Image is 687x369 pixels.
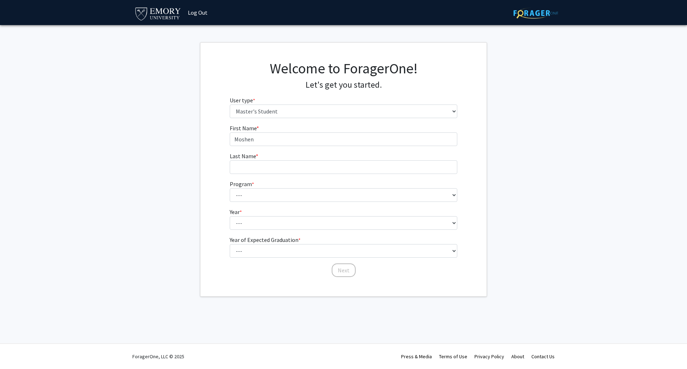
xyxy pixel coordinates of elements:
span: First Name [230,125,257,132]
a: Terms of Use [439,353,467,360]
h1: Welcome to ForagerOne! [230,60,458,77]
a: About [511,353,524,360]
img: ForagerOne Logo [513,8,558,19]
a: Privacy Policy [474,353,504,360]
button: Next [332,263,356,277]
iframe: Chat [5,337,30,364]
div: ForagerOne, LLC © 2025 [132,344,184,369]
label: Year of Expected Graduation [230,236,301,244]
a: Press & Media [401,353,432,360]
label: Year [230,208,242,216]
label: Program [230,180,254,188]
h4: Let's get you started. [230,80,458,90]
img: Emory University Logo [134,5,182,21]
a: Contact Us [531,353,555,360]
span: Last Name [230,152,256,160]
label: User type [230,96,255,105]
